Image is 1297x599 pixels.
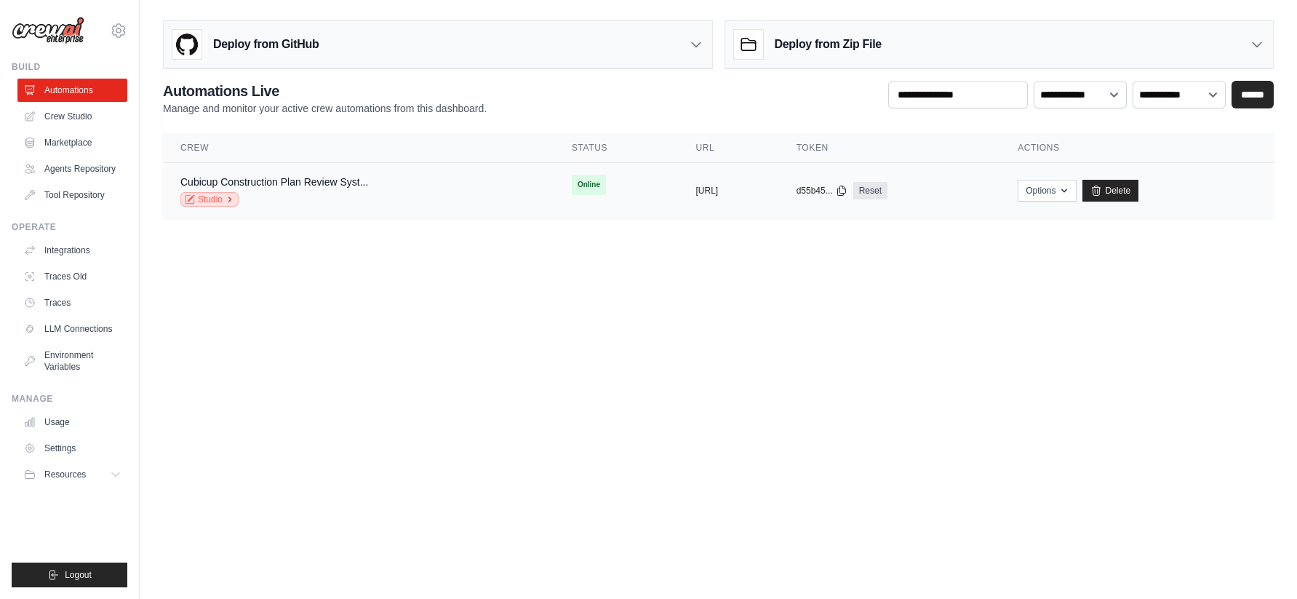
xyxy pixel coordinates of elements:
a: Automations [17,79,127,102]
a: Reset [853,182,887,199]
th: Status [554,133,679,163]
h3: Deploy from GitHub [213,36,319,53]
div: Manage [12,393,127,405]
h3: Deploy from Zip File [775,36,882,53]
a: LLM Connections [17,317,127,341]
a: Traces Old [17,265,127,288]
a: Traces [17,291,127,314]
button: d55b45... [797,185,847,197]
a: Settings [17,437,127,460]
button: Resources [17,463,127,486]
a: Tool Repository [17,183,127,207]
a: Crew Studio [17,105,127,128]
th: Crew [163,133,554,163]
a: Integrations [17,239,127,262]
a: Agents Repository [17,157,127,181]
a: Environment Variables [17,344,127,378]
button: Options [1018,180,1077,202]
img: Logo [12,17,84,44]
th: Token [779,133,1000,163]
img: GitHub Logo [172,30,201,59]
button: Logout [12,563,127,587]
a: Delete [1082,180,1138,202]
iframe: Chat Widget [1224,529,1297,599]
h2: Automations Live [163,81,487,101]
a: Usage [17,410,127,434]
th: URL [679,133,779,163]
a: Marketplace [17,131,127,154]
span: Resources [44,469,86,480]
span: Online [572,175,606,195]
div: Operate [12,221,127,233]
th: Actions [1000,133,1274,163]
a: Studio [180,192,239,207]
p: Manage and monitor your active crew automations from this dashboard. [163,101,487,116]
span: Logout [65,569,92,581]
div: Build [12,61,127,73]
a: Cubicup Construction Plan Review Syst... [180,176,368,188]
